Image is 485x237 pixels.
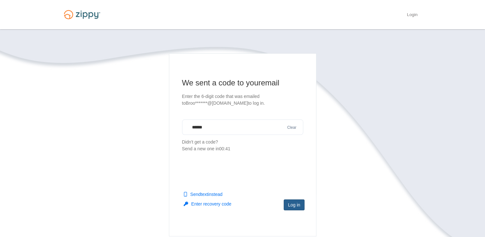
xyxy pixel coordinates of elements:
[284,199,304,210] button: Log in
[182,93,303,107] p: Enter the 6-digit code that was emailed to Broo*******@[DOMAIN_NAME] to log in.
[184,191,222,198] button: Sendtextinstead
[60,7,104,22] img: Logo
[184,201,231,207] button: Enter recovery code
[182,139,303,152] p: Didn't get a code?
[407,12,417,19] a: Login
[182,78,303,88] h1: We sent a code to your email
[182,145,303,152] div: Send a new one in 00:41
[285,125,298,131] button: Clear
